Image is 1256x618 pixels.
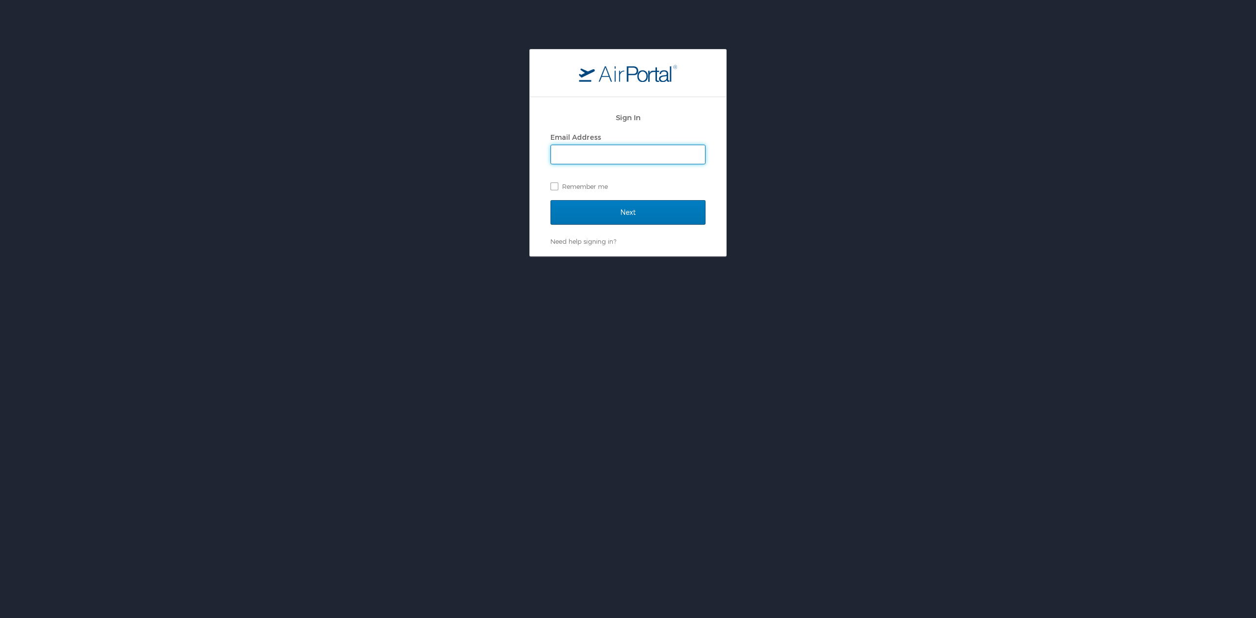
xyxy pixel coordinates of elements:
h2: Sign In [550,112,706,123]
a: Need help signing in? [550,237,616,245]
label: Email Address [550,133,601,141]
img: logo [579,64,677,82]
input: Next [550,200,706,225]
label: Remember me [550,179,706,194]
